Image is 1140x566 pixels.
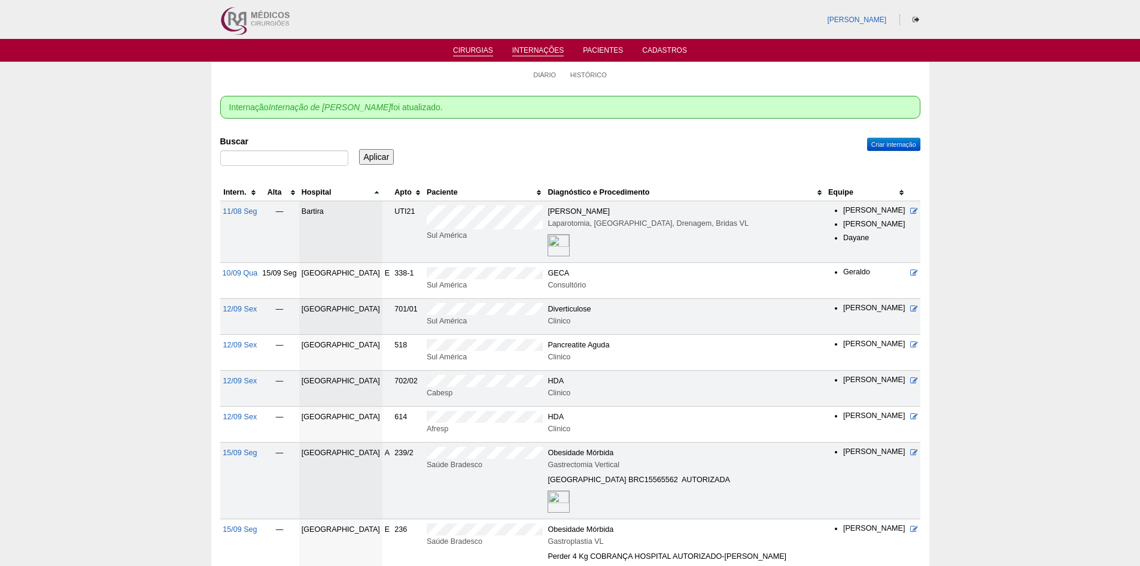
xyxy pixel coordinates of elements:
[220,150,348,166] input: Digite os termos que você deseja procurar.
[548,205,823,217] div: [PERSON_NAME]
[223,341,257,349] a: 12/09 Sex
[453,46,493,56] a: Cirurgias
[910,413,918,421] a: Editar
[223,207,257,216] a: 11/08 Seg
[910,305,918,313] a: Editar
[392,371,424,407] td: 702/02
[392,335,424,371] td: 518
[260,407,299,443] td: —
[827,16,886,24] a: [PERSON_NAME]
[910,377,918,385] a: Editar
[583,46,623,58] a: Pacientes
[392,263,424,299] td: 338-1
[223,449,257,457] a: 15/09 Seg
[548,447,823,459] div: Obesidade Mórbida
[843,267,905,278] li: Geraldo
[299,184,382,201] th: Hospital
[359,149,394,165] input: Aplicar
[427,315,543,327] div: Sul América
[299,335,382,371] td: [GEOGRAPHIC_DATA]
[843,411,905,422] li: [PERSON_NAME]
[910,341,918,349] a: Editar
[260,201,299,263] td: —
[427,279,543,291] div: Sul América
[548,474,823,486] div: [GEOGRAPHIC_DATA] BRC15565562 AUTORIZADA
[220,96,920,119] div: Internação foi atualizado.
[642,46,687,58] a: Cadastros
[512,46,564,56] a: Internações
[570,71,607,79] a: Histórico
[548,351,823,363] div: Clinico
[392,299,424,335] td: 701/01
[843,233,905,244] li: Dayane
[548,315,823,327] div: Clinico
[548,339,823,351] div: Pancreatite Aguda
[260,443,299,519] td: —
[910,207,918,216] a: Editar
[392,407,424,443] td: 614
[548,535,823,547] div: Gastroplastia VL
[223,269,258,277] a: 10/09 Qua
[299,371,382,407] td: [GEOGRAPHIC_DATA]
[548,459,823,471] div: Gastrectomia Vertical
[427,423,543,435] div: Afresp
[382,443,392,519] td: A
[548,411,823,423] div: HDA
[427,459,543,471] div: Saúde Bradesco
[299,443,382,519] td: [GEOGRAPHIC_DATA]
[910,269,918,277] a: Editar
[843,447,905,458] li: [PERSON_NAME]
[548,550,823,562] div: Perder 4 Kg COBRANÇA HOSPITAL AUTORIZADO-[PERSON_NAME]
[843,339,905,350] li: [PERSON_NAME]
[843,219,905,230] li: [PERSON_NAME]
[260,184,299,201] th: Alta
[427,535,543,547] div: Saúde Bradesco
[223,525,257,534] a: 15/09 Seg
[548,375,823,387] div: HDA
[913,16,919,23] i: Sair
[548,267,823,279] div: GECA
[223,377,257,385] a: 12/09 Sex
[392,184,424,201] th: Apto
[269,102,391,112] em: Internação de [PERSON_NAME]
[299,407,382,443] td: [GEOGRAPHIC_DATA]
[260,299,299,335] td: —
[220,184,260,201] th: Intern.
[424,184,546,201] th: Paciente
[548,423,823,435] div: Clinico
[548,217,823,229] div: Laparotomia, [GEOGRAPHIC_DATA], Drenagem, Bridas VL
[843,523,905,534] li: [PERSON_NAME]
[533,71,556,79] a: Diário
[223,305,257,313] a: 12/09 Sex
[299,201,382,263] td: Bartira
[548,387,823,399] div: Clinico
[548,303,823,315] div: Diverticulose
[548,279,823,291] div: Consultório
[392,201,424,263] td: UTI21
[382,263,392,299] td: E
[548,523,823,535] div: Obesidade Mórbida
[220,135,348,147] label: Buscar
[826,184,908,201] th: Equipe
[392,443,424,519] td: 239/2
[910,525,918,534] a: Editar
[260,371,299,407] td: —
[843,205,905,216] li: [PERSON_NAME]
[427,351,543,363] div: Sul América
[262,269,296,277] span: 15/09 Seg
[545,184,825,201] th: Diagnóstico e Procedimento
[910,449,918,457] a: Editar
[843,303,905,314] li: [PERSON_NAME]
[427,229,543,241] div: Sul América
[223,413,257,421] a: 12/09 Sex
[867,138,920,151] a: Criar internação
[260,335,299,371] td: —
